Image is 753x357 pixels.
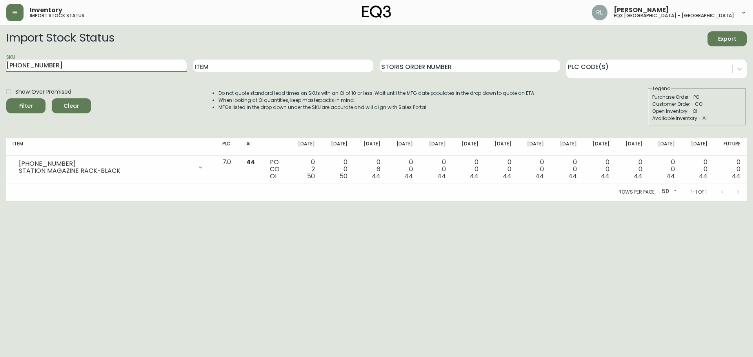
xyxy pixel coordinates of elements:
div: 0 0 [688,159,708,180]
span: 44 [732,172,740,181]
button: Filter [6,98,45,113]
span: 44 [601,172,609,181]
div: 0 0 [458,159,478,180]
span: OI [270,172,276,181]
img: 91cc3602ba8cb70ae1ccf1ad2913f397 [592,5,607,20]
li: When looking at OI quantities, keep masterpacks in mind. [218,97,535,104]
th: Future [714,138,747,156]
div: 0 0 [491,159,511,180]
th: AI [240,138,264,156]
span: 44 [372,172,380,181]
th: [DATE] [550,138,583,156]
h2: Import Stock Status [6,31,114,46]
p: 1-1 of 1 [691,188,707,196]
div: 0 6 [360,159,380,180]
span: Show Over Promised [15,88,71,96]
span: Inventory [30,7,62,13]
div: 0 0 [524,159,544,180]
span: 44 [437,172,446,181]
div: Customer Order - CO [652,101,742,108]
h5: import stock status [30,13,84,18]
li: MFGs listed in the drop down under the SKU are accurate and will align with Sales Portal. [218,104,535,111]
span: Clear [58,101,85,111]
div: PO CO [270,159,282,180]
div: [PHONE_NUMBER]STATION MAGAZINE RACK-BLACK [13,159,210,176]
img: logo [362,5,391,18]
th: [DATE] [387,138,419,156]
td: 7.0 [216,156,240,183]
th: Item [6,138,216,156]
th: PLC [216,138,240,156]
th: [DATE] [452,138,485,156]
div: [PHONE_NUMBER] [19,160,193,167]
div: 50 [659,185,678,198]
legend: Legend [652,85,671,92]
div: Open Inventory - OI [652,108,742,115]
span: 44 [470,172,478,181]
div: STATION MAGAZINE RACK-BLACK [19,167,193,174]
span: 44 [503,172,511,181]
th: [DATE] [485,138,517,156]
span: 44 [699,172,708,181]
button: Export [708,31,747,46]
span: [PERSON_NAME] [614,7,669,13]
span: Export [714,34,740,44]
div: 0 0 [327,159,347,180]
th: [DATE] [321,138,354,156]
span: 50 [340,172,347,181]
div: 0 0 [426,159,446,180]
button: Clear [52,98,91,113]
div: 0 0 [655,159,675,180]
div: 0 0 [393,159,413,180]
div: 0 0 [622,159,642,180]
span: 50 [307,172,315,181]
th: [DATE] [648,138,681,156]
th: [DATE] [518,138,550,156]
span: 44 [634,172,642,181]
li: Do not quote standard lead times on SKUs with an OI of 10 or less. Wait until the MFG date popula... [218,90,535,97]
th: [DATE] [616,138,648,156]
th: [DATE] [583,138,616,156]
div: 0 0 [589,159,609,180]
p: Rows per page: [618,188,656,196]
span: 44 [404,172,413,181]
span: 44 [666,172,675,181]
span: 44 [246,158,255,167]
div: Purchase Order - PO [652,94,742,101]
div: 0 2 [295,159,315,180]
h5: eq3 [GEOGRAPHIC_DATA] - [GEOGRAPHIC_DATA] [614,13,734,18]
th: [DATE] [288,138,321,156]
div: Available Inventory - AI [652,115,742,122]
th: [DATE] [681,138,714,156]
div: 0 0 [720,159,740,180]
th: [DATE] [419,138,452,156]
span: 44 [535,172,544,181]
div: 0 0 [557,159,577,180]
span: 44 [568,172,577,181]
th: [DATE] [354,138,386,156]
